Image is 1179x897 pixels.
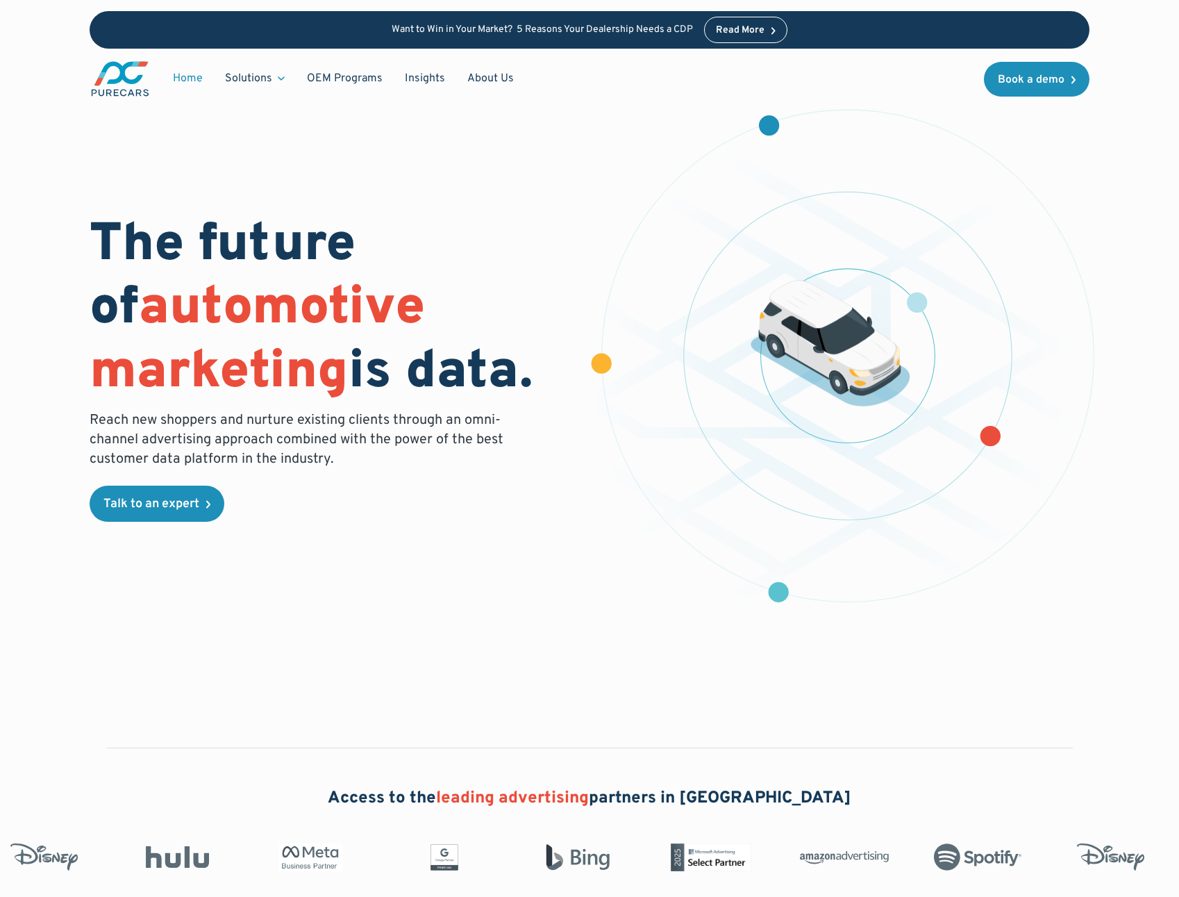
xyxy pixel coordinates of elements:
[328,787,851,811] h2: Access to the partners in [GEOGRAPHIC_DATA]
[1066,843,1155,871] img: Disney
[90,60,151,98] img: purecars logo
[266,843,355,871] img: Meta Business Partner
[933,843,1021,871] img: Spotify
[533,843,621,871] img: Bing
[799,846,888,869] img: Amazon Advertising
[998,74,1064,85] div: Book a demo
[456,65,525,92] a: About Us
[90,60,151,98] a: main
[436,788,589,809] span: leading advertising
[984,62,1089,97] a: Book a demo
[90,486,224,522] a: Talk to an expert
[90,276,425,406] span: automotive marketing
[162,65,214,92] a: Home
[133,846,221,869] img: Hulu
[214,65,296,92] div: Solutions
[704,17,787,43] a: Read More
[751,280,910,406] img: illustration of a vehicle
[392,24,693,36] p: Want to Win in Your Market? 5 Reasons Your Dealership Needs a CDP
[394,65,456,92] a: Insights
[103,498,199,511] div: Talk to an expert
[399,843,488,871] img: Google Partner
[716,26,764,35] div: Read More
[666,843,755,871] img: Microsoft Advertising Partner
[90,215,573,405] h1: The future of is data.
[296,65,394,92] a: OEM Programs
[225,71,272,86] div: Solutions
[90,411,512,469] p: Reach new shoppers and nurture existing clients through an omni-channel advertising approach comb...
